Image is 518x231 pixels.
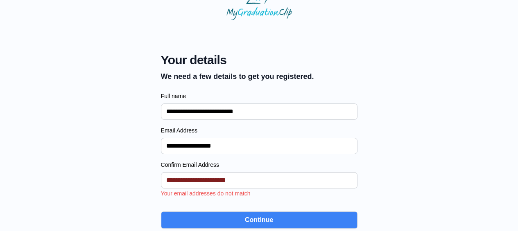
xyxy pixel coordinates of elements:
[161,71,314,82] p: We need a few details to get you registered.
[161,161,357,169] label: Confirm Email Address
[161,53,314,67] span: Your details
[161,211,357,229] button: Continue
[161,190,251,197] span: Your email addresses do not match
[161,126,357,135] label: Email Address
[161,92,357,100] label: Full name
